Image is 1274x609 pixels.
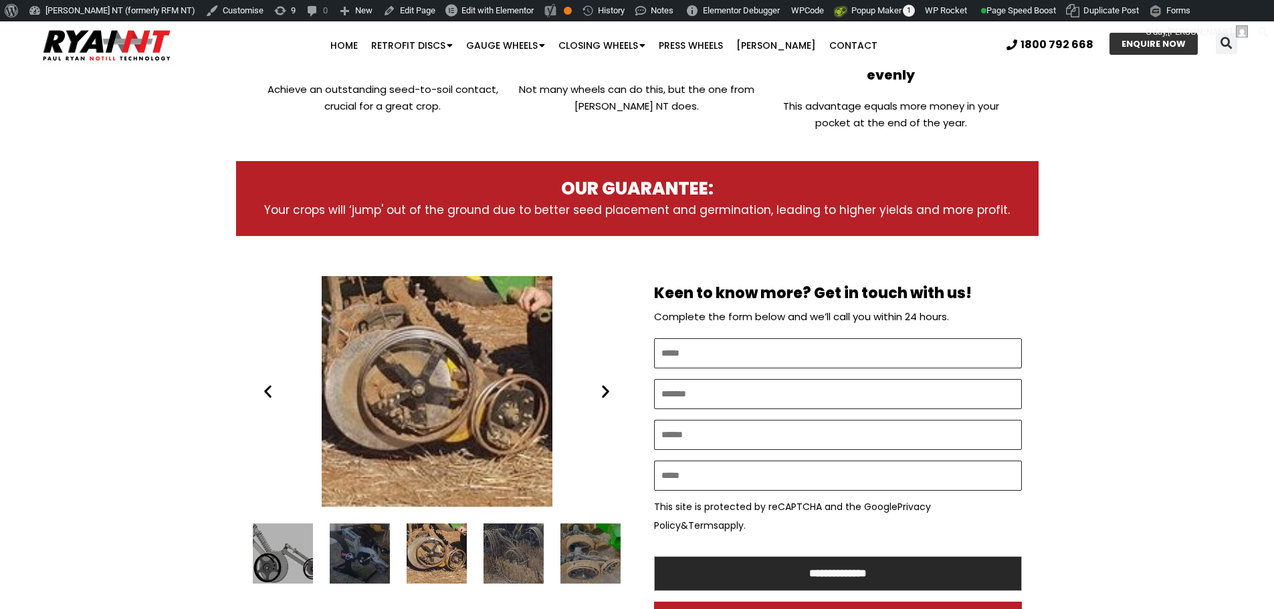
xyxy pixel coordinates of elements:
[1021,39,1093,50] span: 1800 792 668
[770,98,1011,131] p: This advantage equals more money in your pocket at the end of the year.
[247,32,960,59] nav: Menu
[253,276,621,507] div: Ryan NT (RFM NT) gauge and closing wheel working - single disc opener
[330,523,390,584] div: 6 / 12
[484,523,544,584] div: 8 / 12
[264,202,1010,218] span: Your crops will ‘jump' out of the ground due to better seed placement and germination, leading to...
[516,81,757,114] p: Not many wheels can do this, but the one from [PERSON_NAME] NT does.
[253,523,621,584] div: Slides Slides
[654,286,1022,301] h2: Keen to know more? Get in touch with us!
[364,32,459,59] a: Retrofit Discs
[654,308,1022,326] p: Complete the form below and we’ll call you within 24 hours.
[1006,39,1093,50] a: 1800 792 668
[40,25,174,66] img: Ryan NT logo
[1109,33,1198,55] a: ENQUIRE NOW
[652,32,730,59] a: Press Wheels
[407,523,467,584] div: 7 / 12
[461,5,534,15] span: Edit with Elementor
[324,32,364,59] a: Home
[730,32,823,59] a: [PERSON_NAME]
[823,32,884,59] a: Contact
[597,383,614,400] div: Next slide
[263,81,504,114] p: Achieve an outstanding seed-to-soil contact, crucial for a great crop.
[654,497,1022,535] p: This site is protected by reCAPTCHA and the Google & apply.
[1168,27,1232,37] span: [PERSON_NAME]
[1216,33,1237,54] div: Search
[263,178,1012,201] h3: OUR GUARANTEE:
[1141,21,1253,43] a: G'day,
[564,7,572,15] div: OK
[552,32,652,59] a: Closing Wheels
[560,523,621,584] div: 9 / 12
[253,523,313,584] div: 5 / 12
[688,519,718,532] a: Terms
[903,5,915,17] span: 1
[1122,39,1186,48] span: ENQUIRE NOW
[253,276,621,507] div: Slides
[407,523,467,584] div: Ryan NT (RFM NT) gauge and closing wheel working - single disc opener
[259,383,276,400] div: Previous slide
[253,276,621,507] div: 7 / 12
[459,32,552,59] a: Gauge Wheels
